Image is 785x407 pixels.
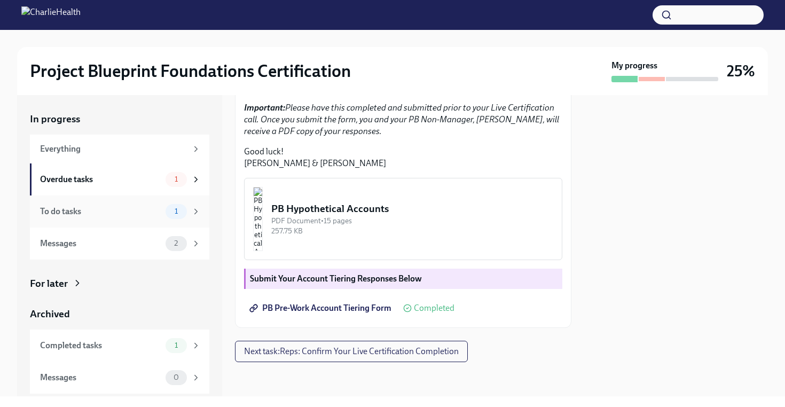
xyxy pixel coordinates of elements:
[414,304,454,312] span: Completed
[244,103,559,136] em: Please have this completed and submitted prior to your Live Certification call. Once you submit t...
[167,373,185,381] span: 0
[30,362,209,394] a: Messages0
[244,178,562,260] button: PB Hypothetical AccountsPDF Document•15 pages257.75 KB
[30,277,209,291] a: For later
[244,298,399,319] a: PB Pre-Work Account Tiering Form
[168,175,184,183] span: 1
[40,340,161,351] div: Completed tasks
[168,239,184,247] span: 2
[40,174,161,185] div: Overdue tasks
[30,112,209,126] a: In progress
[244,146,562,169] p: Good luck! [PERSON_NAME] & [PERSON_NAME]
[271,226,553,236] div: 257.75 KB
[40,238,161,249] div: Messages
[250,273,422,284] strong: Submit Your Account Tiering Responses Below
[271,216,553,226] div: PDF Document • 15 pages
[244,346,459,357] span: Next task : Reps: Confirm Your Live Certification Completion
[40,206,161,217] div: To do tasks
[235,341,468,362] button: Next task:Reps: Confirm Your Live Certification Completion
[271,202,553,216] div: PB Hypothetical Accounts
[30,277,68,291] div: For later
[30,195,209,228] a: To do tasks1
[168,341,184,349] span: 1
[40,372,161,383] div: Messages
[30,60,351,82] h2: Project Blueprint Foundations Certification
[30,307,209,321] a: Archived
[253,187,263,251] img: PB Hypothetical Accounts
[252,303,391,314] span: PB Pre-Work Account Tiering Form
[30,135,209,163] a: Everything
[21,6,81,24] img: CharlieHealth
[30,330,209,362] a: Completed tasks1
[244,103,285,113] strong: Important:
[168,207,184,215] span: 1
[30,228,209,260] a: Messages2
[30,163,209,195] a: Overdue tasks1
[40,143,187,155] div: Everything
[611,60,657,72] strong: My progress
[727,61,755,81] h3: 25%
